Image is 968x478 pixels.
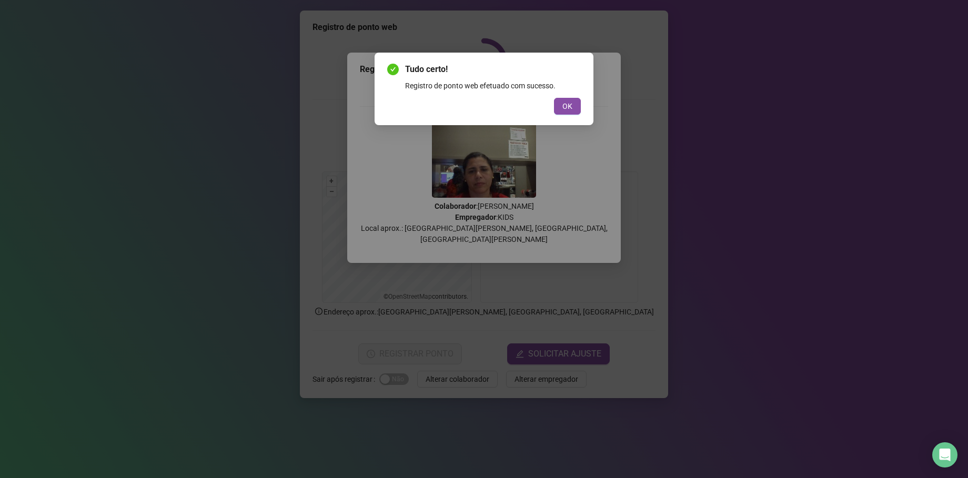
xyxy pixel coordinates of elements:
span: Tudo certo! [405,63,581,76]
div: Registro de ponto web efetuado com sucesso. [405,80,581,91]
span: check-circle [387,64,399,75]
span: OK [562,100,572,112]
button: OK [554,98,581,115]
div: Open Intercom Messenger [932,442,957,467]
